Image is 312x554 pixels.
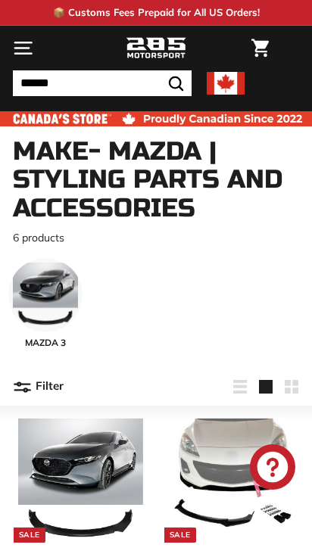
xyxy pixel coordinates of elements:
input: Search [13,70,192,96]
button: Filter [13,369,64,405]
img: 2010 mazdaspeed3 front lip [169,419,294,543]
div: Sale [14,528,45,543]
inbox-online-store-chat: Shopify online store chat [245,444,300,493]
a: Cart [244,26,276,70]
p: 6 products [13,230,299,246]
a: MAZDA 3 [8,258,83,350]
div: Sale [164,528,196,543]
p: 📦 Customs Fees Prepaid for All US Orders! [53,5,260,20]
img: Logo_285_Motorsport_areodynamics_components [126,36,186,61]
h1: Make- Mazda | Styling Parts and Accessories [13,138,299,223]
span: MAZDA 3 [8,336,83,350]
